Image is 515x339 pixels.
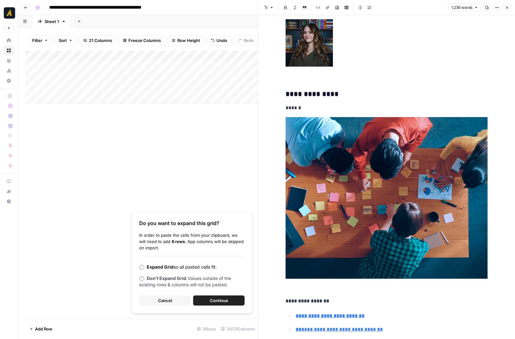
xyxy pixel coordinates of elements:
[139,219,245,227] div: Do you want to expand this grid?
[216,37,227,44] span: Undo
[4,196,14,206] button: Help + Support
[4,66,14,76] a: Usage
[35,326,52,332] span: Add Row
[4,186,14,196] button: What's new?
[218,324,257,334] div: 20/21 Columns
[139,295,191,306] button: Cancel
[193,295,245,306] button: Continue
[128,37,161,44] span: Freeze Columns
[79,35,116,45] button: 21 Columns
[32,15,71,28] a: Sheet 1
[44,18,59,25] div: Sheet 1
[59,37,67,44] span: Sort
[207,35,231,45] button: Undo
[448,3,481,12] button: 1,236 words
[168,35,204,45] button: Row Height
[89,37,112,44] span: 21 Columns
[210,297,228,304] span: Continue
[4,76,14,86] a: Settings
[194,324,218,334] div: 3 Rows
[4,7,15,19] img: Marketers in Demand Logo
[4,5,14,21] button: Workspace: Marketers in Demand
[4,35,14,45] a: Home
[26,324,56,334] button: Add Row
[4,176,14,186] a: AirOps Academy
[55,35,77,45] button: Sort
[147,276,188,281] b: Don’t Expand Grid.
[139,265,144,270] input: Expand Gridso all pasted cells fit.
[32,37,42,44] span: Filter
[4,56,14,66] a: Your Data
[234,35,258,45] button: Redo
[172,239,185,244] b: 8 rows
[158,297,172,304] span: Cancel
[119,35,165,45] button: Freeze Columns
[139,276,144,281] input: Don’t Expand Grid.Values outside of the existing rows & columns will not be pasted.
[451,5,472,10] span: 1,236 words
[28,35,52,45] button: Filter
[147,264,217,270] span: so all pasted cells fit.
[139,276,231,287] span: Values outside of the existing rows & columns will not be pasted.
[177,37,200,44] span: Row Height
[147,264,174,270] b: Expand Grid
[139,232,245,251] div: In order to paste the cells from your clipboard, we will need to add . App columns will be skippe...
[4,45,14,56] a: Browse
[244,37,254,44] span: Redo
